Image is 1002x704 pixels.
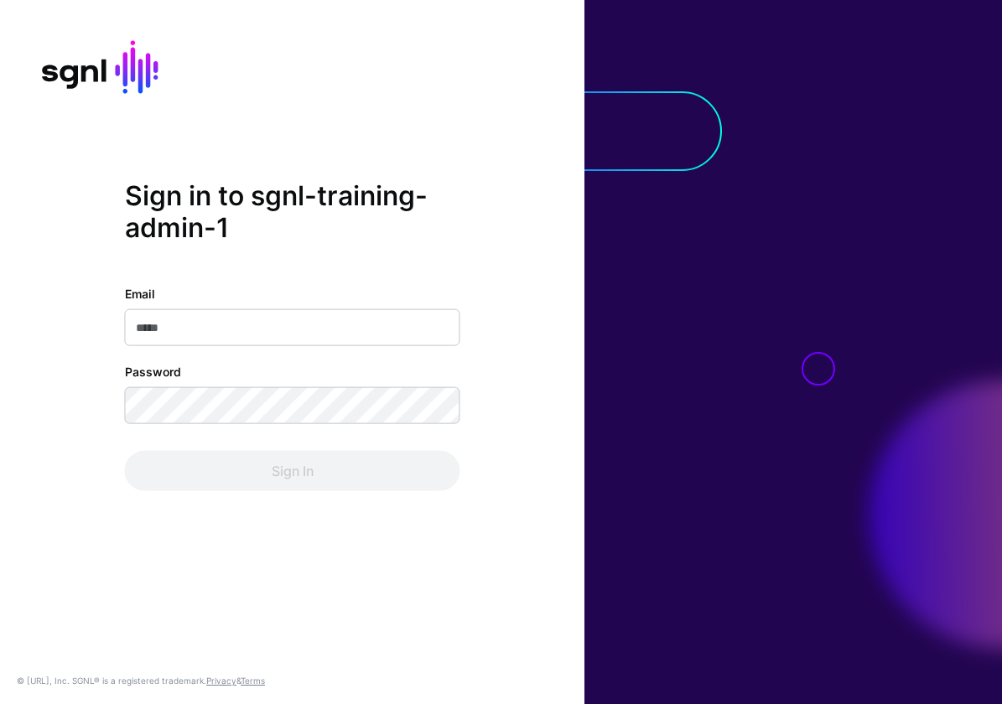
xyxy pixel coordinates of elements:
div: © [URL], Inc. SGNL® is a registered trademark. & [17,674,265,687]
label: Password [125,362,181,380]
a: Privacy [206,676,236,686]
a: Terms [241,676,265,686]
label: Email [125,284,155,302]
h2: Sign in to sgnl-training-admin-1 [125,180,460,245]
